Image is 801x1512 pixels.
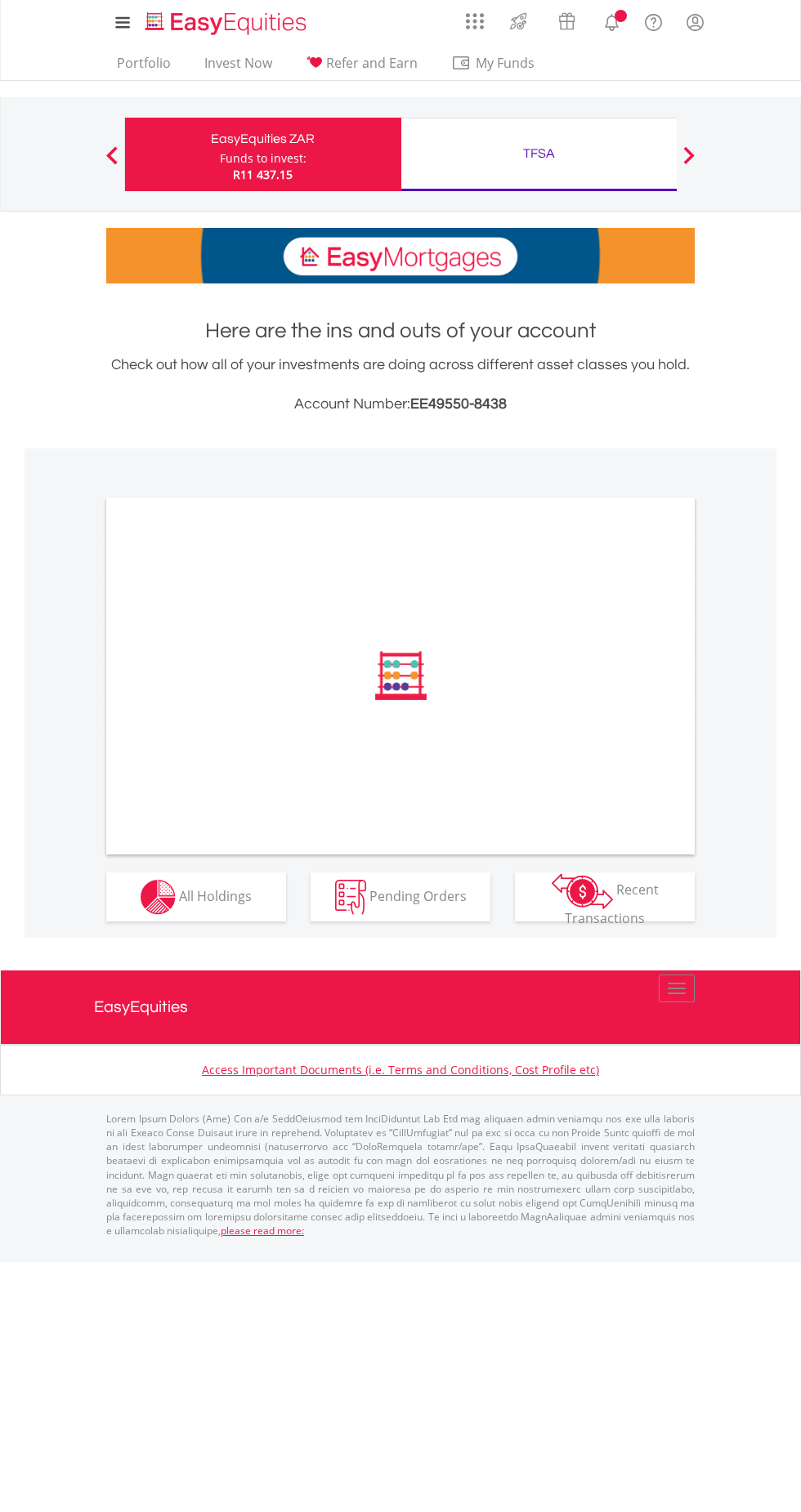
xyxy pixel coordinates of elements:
[633,4,674,37] a: FAQ's and Support
[106,316,695,346] h1: Here are the ins and outs of your account
[106,393,695,416] h3: Account Number:
[410,396,507,412] span: EE49550-8438
[311,872,490,921] button: Pending Orders
[141,880,176,915] img: holdings-wht.png
[179,886,252,904] span: All Holdings
[142,10,313,37] img: EasyEquities_Logo.png
[466,12,484,30] img: grid-menu-icon.svg
[202,1062,599,1077] a: Access Important Documents (i.e. Terms and Conditions, Cost Profile etc)
[369,886,467,904] span: Pending Orders
[335,880,366,915] img: pending_instructions-wht.png
[106,228,695,283] img: EasyMortage Promotion Banner
[515,872,695,921] button: Recent Transactions
[505,8,532,34] img: thrive-v2.svg
[110,55,177,80] a: Portfolio
[106,872,286,921] button: All Holdings
[198,55,279,80] a: Invest Now
[135,127,392,150] div: EasyEquities ZAR
[326,54,418,72] span: Refer and Earn
[220,150,307,167] div: Funds to invest:
[411,142,668,165] div: TFSA
[233,167,293,182] span: R11 437.15
[552,873,613,909] img: transactions-zar-wht.png
[591,4,633,37] a: Notifications
[543,4,591,34] a: Vouchers
[106,354,695,416] div: Check out how all of your investments are doing across different asset classes you hold.
[674,4,716,40] a: My Profile
[455,4,494,30] a: AppsGrid
[106,1112,695,1238] p: Lorem Ipsum Dolors (Ame) Con a/e SeddOeiusmod tem InciDiduntut Lab Etd mag aliquaen admin veniamq...
[94,970,707,1044] a: EasyEquities
[553,8,580,34] img: vouchers-v2.svg
[673,154,705,171] button: Next
[139,4,313,37] a: Home page
[96,154,128,171] button: Previous
[221,1224,304,1238] a: please read more:
[451,52,558,74] span: My Funds
[299,55,424,80] a: Refer and Earn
